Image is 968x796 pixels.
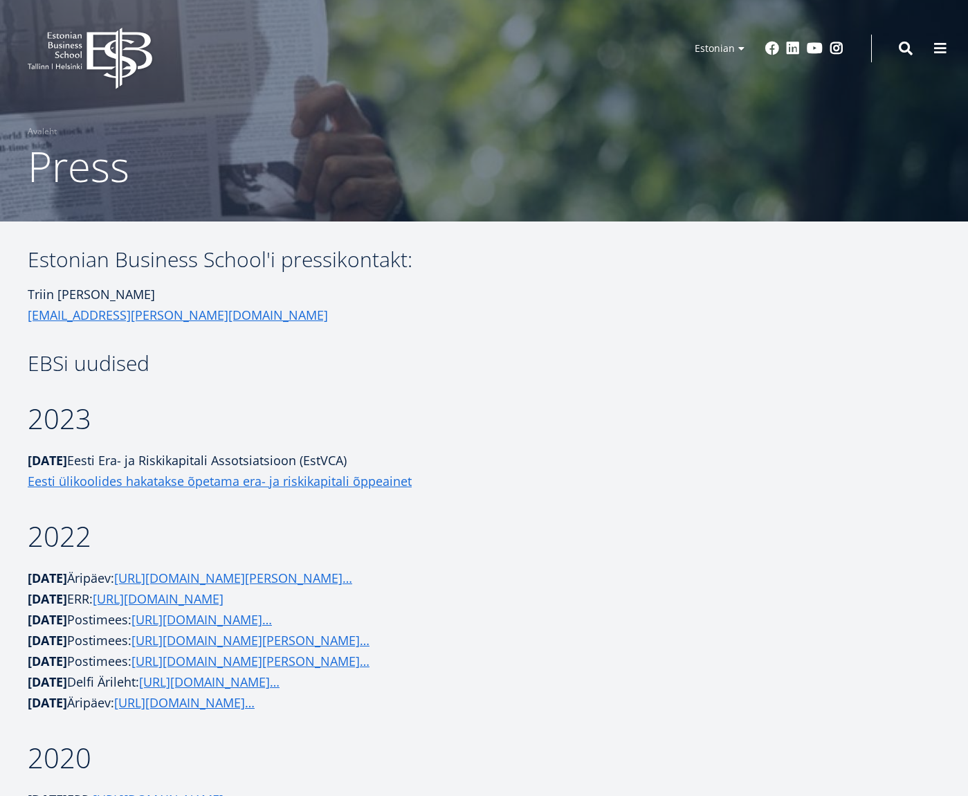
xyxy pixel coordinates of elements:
[28,694,67,711] strong: [DATE]
[28,125,57,138] a: Avaleht
[28,590,67,607] strong: [DATE]
[28,632,67,649] strong: [DATE]
[28,353,636,374] h3: EBSi uudised
[28,741,636,775] h2: 2020
[28,305,328,325] a: [EMAIL_ADDRESS][PERSON_NAME][DOMAIN_NAME]
[28,249,636,270] h3: Estonian Business School'i pressikontakt:
[807,42,823,55] a: Youtube
[131,630,369,651] a: [URL][DOMAIN_NAME][PERSON_NAME]…
[28,588,636,609] p: ERR:
[28,519,636,554] h2: 2022
[28,138,129,195] span: Press
[131,609,272,630] a: [URL][DOMAIN_NAME]…
[28,471,412,491] a: Eesti ülikoolides hakatakse õpetama era- ja riskikapitali õppeainet
[114,568,352,588] a: [URL][DOMAIN_NAME][PERSON_NAME]…
[131,651,369,671] a: [URL][DOMAIN_NAME][PERSON_NAME]…
[139,671,280,692] a: [URL][DOMAIN_NAME]…
[28,692,636,713] p: Äripäev:
[28,630,636,651] p: Postimees:
[28,673,67,690] strong: [DATE]
[28,653,67,669] strong: [DATE]
[28,284,636,325] h1: Triin [PERSON_NAME]
[28,568,636,588] p: Äripäev:
[28,452,67,469] strong: [DATE]
[93,588,223,609] a: [URL][DOMAIN_NAME]
[28,401,636,436] h2: 2023
[786,42,800,55] a: Linkedin
[765,42,779,55] a: Facebook
[28,609,636,630] p: Postimees:
[114,692,255,713] a: [URL][DOMAIN_NAME]…
[28,450,636,491] p: Eesti Era- ja Riskikapitali Assotsiatsioon (EstVCA)
[28,611,67,628] strong: [DATE]
[830,42,843,55] a: Instagram
[28,651,636,671] p: Postimees:
[28,671,636,692] p: Delfi Ärileht:
[28,570,67,586] strong: [DATE]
